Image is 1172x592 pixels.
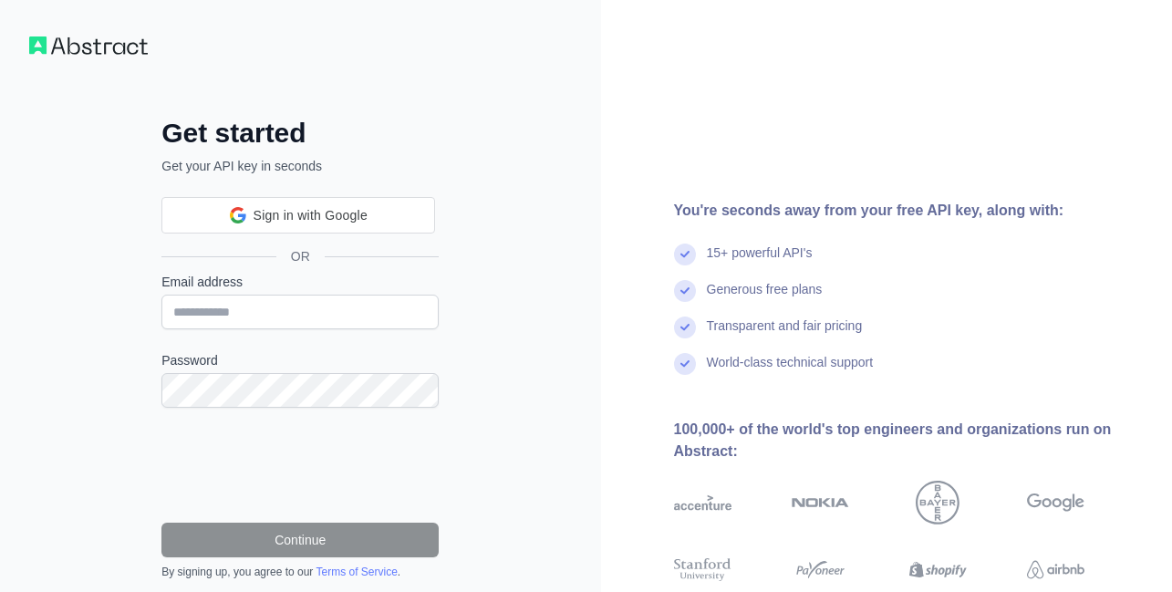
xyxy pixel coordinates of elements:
[707,280,823,317] div: Generous free plans
[161,117,439,150] h2: Get started
[674,556,731,585] img: stanford university
[792,481,849,524] img: nokia
[707,353,874,389] div: World-class technical support
[909,556,967,585] img: shopify
[674,200,1144,222] div: You're seconds away from your free API key, along with:
[29,36,148,55] img: Workflow
[276,247,325,265] span: OR
[916,481,959,524] img: bayer
[674,353,696,375] img: check mark
[161,523,439,557] button: Continue
[707,244,813,280] div: 15+ powerful API's
[792,556,849,585] img: payoneer
[161,430,439,501] iframe: reCAPTCHA
[161,273,439,291] label: Email address
[1027,481,1084,524] img: google
[161,157,439,175] p: Get your API key in seconds
[254,206,368,225] span: Sign in with Google
[674,419,1144,462] div: 100,000+ of the world's top engineers and organizations run on Abstract:
[707,317,863,353] div: Transparent and fair pricing
[674,317,696,338] img: check mark
[674,280,696,302] img: check mark
[161,351,439,369] label: Password
[161,197,435,234] div: Sign in with Google
[316,566,397,578] a: Terms of Service
[674,481,731,524] img: accenture
[1027,556,1084,585] img: airbnb
[161,565,439,579] div: By signing up, you agree to our .
[674,244,696,265] img: check mark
